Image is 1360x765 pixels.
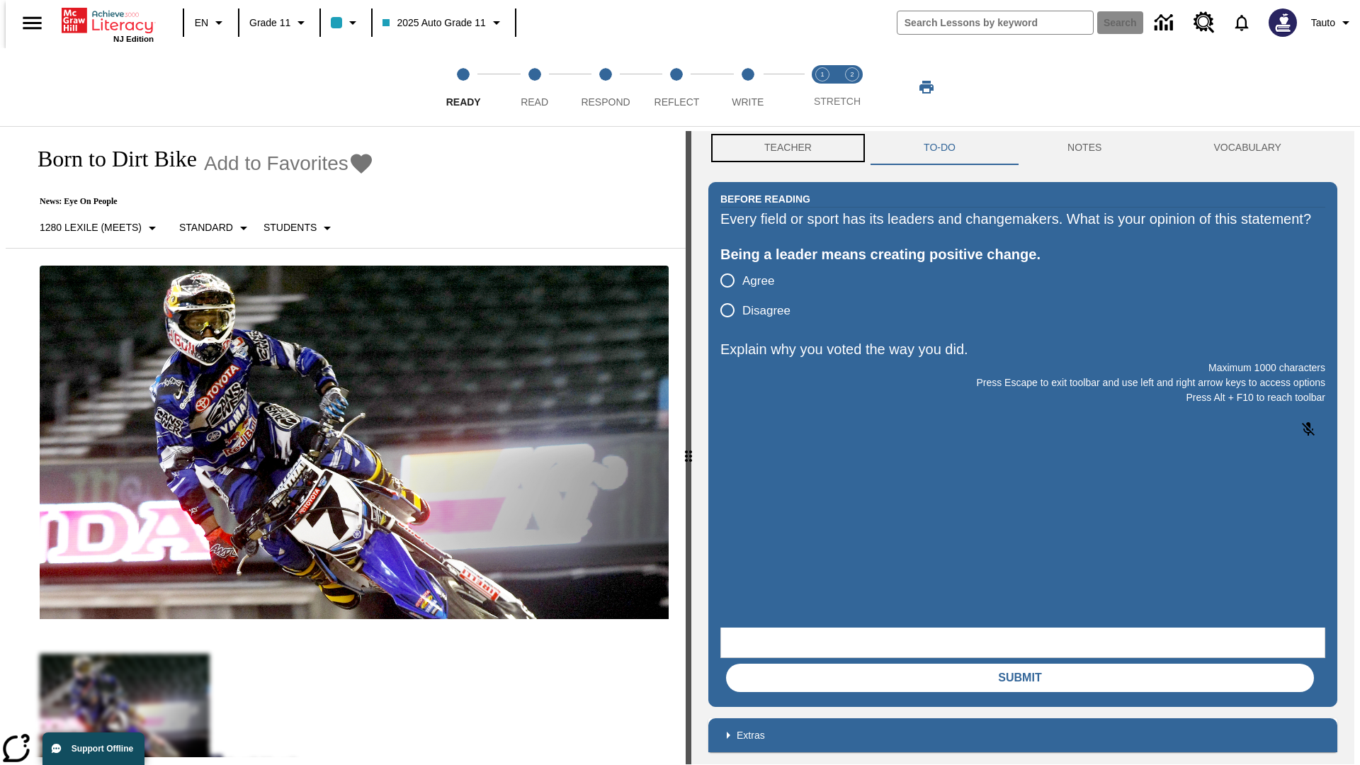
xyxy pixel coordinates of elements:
button: Add to Favorites - Born to Dirt Bike [204,151,374,176]
p: News: Eye On People [23,196,374,207]
span: NJ Edition [113,35,154,43]
span: 2025 Auto Grade 11 [382,16,485,30]
button: VOCABULARY [1157,131,1337,165]
button: Respond step 3 of 5 [565,48,647,126]
span: Respond [581,96,630,108]
img: Motocross racer James Stewart flies through the air on his dirt bike. [40,266,669,620]
div: Home [62,5,154,43]
button: Stretch Respond step 2 of 2 [832,48,873,126]
div: Being a leader means creating positive change. [720,243,1325,266]
div: poll [720,266,802,325]
span: Support Offline [72,744,133,754]
button: Class: 2025 Auto Grade 11, Select your class [377,10,510,35]
button: NOTES [1011,131,1157,165]
text: 2 [850,71,854,78]
p: 1280 Lexile (Meets) [40,220,142,235]
body: Explain why you voted the way you did. Maximum 1000 characters Press Alt + F10 to reach toolbar P... [6,11,207,24]
span: STRETCH [814,96,861,107]
img: Avatar [1269,8,1297,37]
span: Read [521,96,548,108]
span: Add to Favorites [204,152,348,175]
button: Write step 5 of 5 [707,48,789,126]
p: Standard [179,220,233,235]
button: Stretch Read step 1 of 2 [802,48,843,126]
button: Select a new avatar [1260,4,1305,41]
input: search field [897,11,1093,34]
button: Scaffolds, Standard [174,215,258,241]
p: Students [263,220,317,235]
button: TO-DO [868,131,1011,165]
span: Write [732,96,764,108]
h2: Before Reading [720,191,810,207]
button: Click to activate and allow voice recognition [1291,412,1325,446]
div: Instructional Panel Tabs [708,131,1337,165]
button: Open side menu [11,2,53,44]
button: Profile/Settings [1305,10,1360,35]
button: Class color is light blue. Change class color [325,10,367,35]
div: reading [6,131,686,757]
span: Grade 11 [249,16,290,30]
button: Support Offline [42,732,144,765]
button: Teacher [708,131,868,165]
div: Extras [708,718,1337,752]
div: Every field or sport has its leaders and changemakers. What is your opinion of this statement? [720,208,1325,230]
button: Ready step 1 of 5 [422,48,504,126]
button: Print [904,74,949,100]
span: Tauto [1311,16,1335,30]
button: Grade: Grade 11, Select a grade [244,10,315,35]
span: Disagree [742,302,790,320]
a: Notifications [1223,4,1260,41]
p: Press Escape to exit toolbar and use left and right arrow keys to access options [720,375,1325,390]
h1: Born to Dirt Bike [23,146,197,172]
p: Extras [737,728,765,743]
a: Resource Center, Will open in new tab [1185,4,1223,42]
span: Agree [742,272,774,290]
a: Data Center [1146,4,1185,42]
button: Select Student [258,215,341,241]
span: EN [195,16,208,30]
div: activity [691,131,1354,764]
p: Press Alt + F10 to reach toolbar [720,390,1325,405]
button: Language: EN, Select a language [188,10,234,35]
button: Read step 2 of 5 [493,48,575,126]
text: 1 [820,71,824,78]
button: Reflect step 4 of 5 [635,48,718,126]
span: Reflect [654,96,700,108]
p: Maximum 1000 characters [720,361,1325,375]
span: Ready [446,96,481,108]
div: Press Enter or Spacebar and then press right and left arrow keys to move the slider [686,131,691,764]
button: Submit [726,664,1314,692]
p: Explain why you voted the way you did. [720,338,1325,361]
button: Select Lexile, 1280 Lexile (Meets) [34,215,166,241]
